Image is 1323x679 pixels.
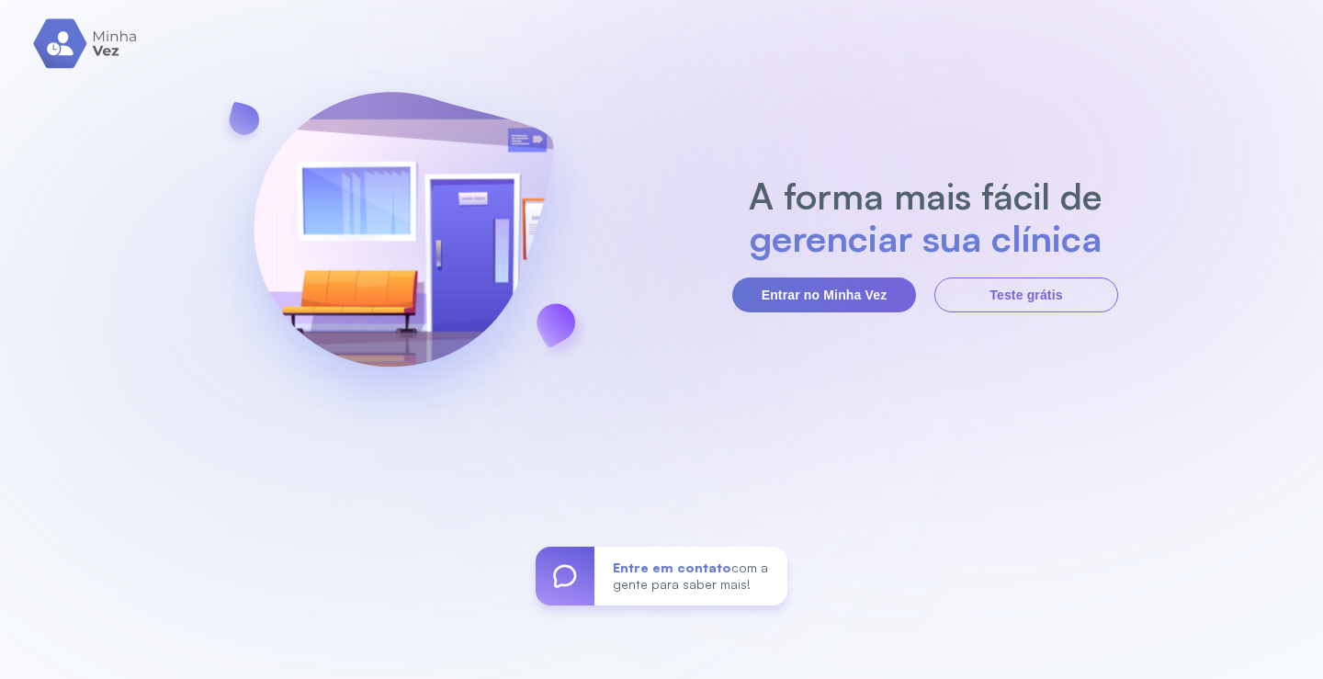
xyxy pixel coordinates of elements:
[732,277,916,312] button: Entrar no Minha Vez
[536,547,787,605] a: Entre em contatocom a gente para saber mais!
[594,547,787,605] div: com a gente para saber mais!
[740,217,1112,259] h2: gerenciar sua clínica
[613,560,731,575] span: Entre em contato
[33,18,139,69] img: logo.svg
[205,43,602,443] img: banner-login.svg
[934,277,1118,312] button: Teste grátis
[740,175,1112,217] h2: A forma mais fácil de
